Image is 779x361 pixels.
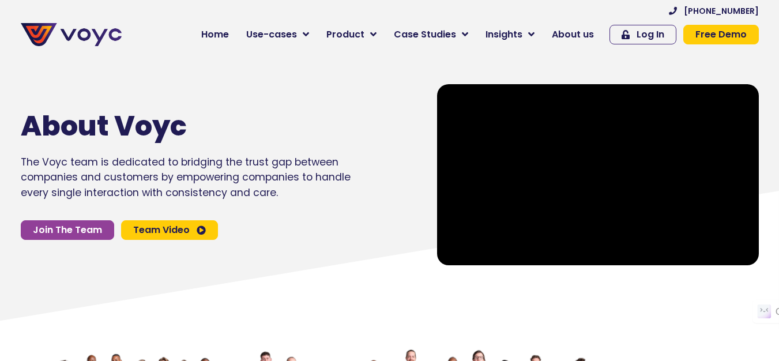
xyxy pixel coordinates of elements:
a: Team Video [121,220,218,240]
a: Product [318,23,385,46]
a: Insights [477,23,543,46]
span: Product [326,28,364,42]
a: Log In [609,25,676,44]
p: The Voyc team is dedicated to bridging the trust gap between companies and customers by empowerin... [21,155,351,200]
span: Use-cases [246,28,297,42]
span: Free Demo [695,30,747,39]
a: Case Studies [385,23,477,46]
h1: About Voyc [21,110,316,143]
a: Free Demo [683,25,759,44]
span: Log In [637,30,664,39]
span: About us [552,28,594,42]
a: Home [193,23,238,46]
span: Case Studies [394,28,456,42]
span: Team Video [133,225,190,235]
span: [PHONE_NUMBER] [684,7,759,15]
img: voyc-full-logo [21,23,122,46]
span: Home [201,28,229,42]
a: [PHONE_NUMBER] [669,7,759,15]
iframe: youtube Video Player [437,84,759,265]
a: Use-cases [238,23,318,46]
span: Insights [486,28,522,42]
a: About us [543,23,603,46]
span: Join The Team [33,225,102,235]
a: Join The Team [21,220,114,240]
